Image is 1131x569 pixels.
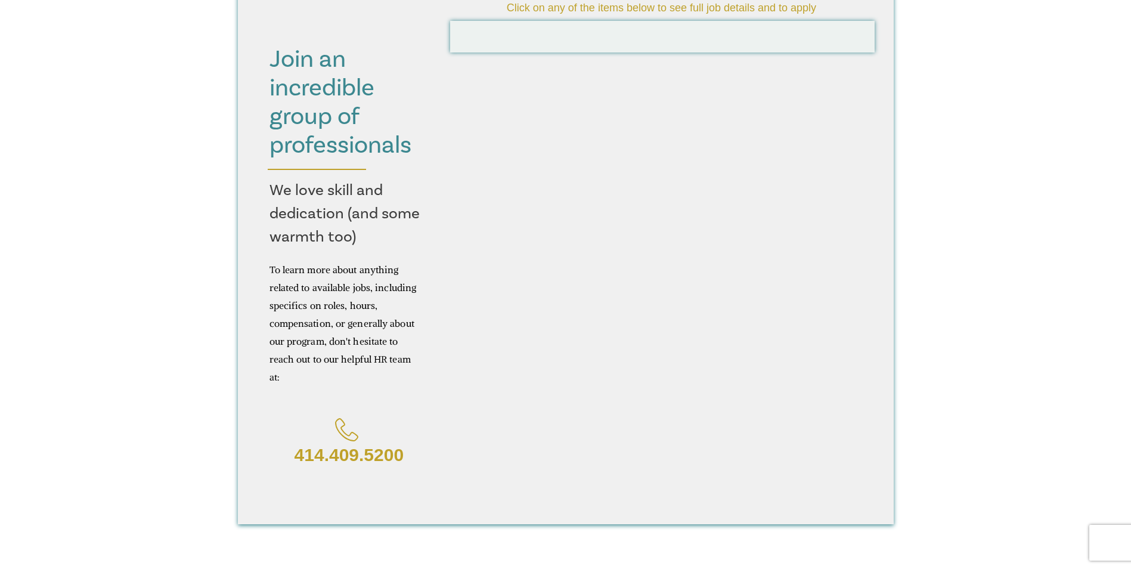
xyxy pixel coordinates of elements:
[295,445,404,465] span: 414.409.5200
[269,44,411,161] span: Join an incredible group of professionals
[269,264,417,383] span: To learn more about anything related to available jobs, including specifics on roles, hours, comp...
[269,180,420,247] span: We love skill and dedication (and some warmth too)
[507,2,816,14] span: Click on any of the items below to see full job details and to apply
[269,410,429,474] a: 414.409.5200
